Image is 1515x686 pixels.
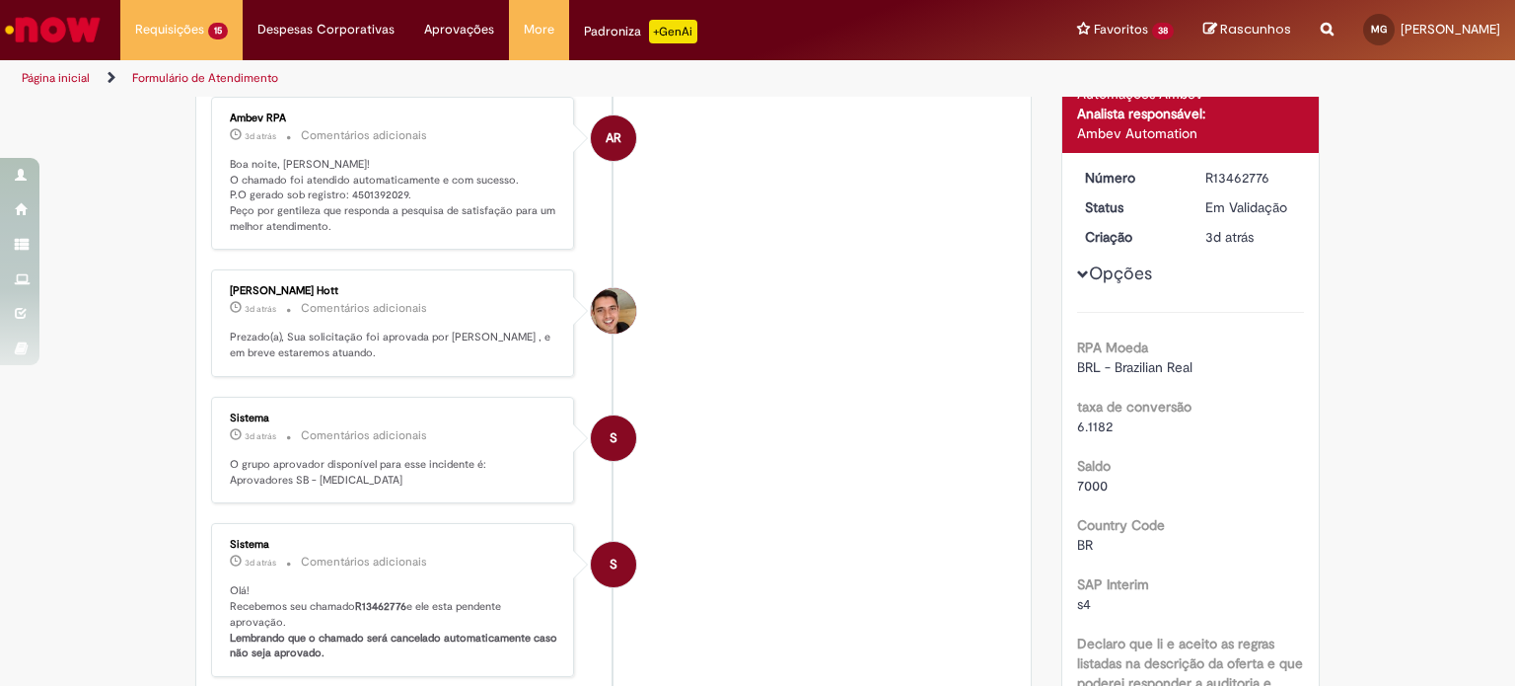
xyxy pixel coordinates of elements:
[230,583,558,661] p: Olá! Recebemos seu chamado e ele esta pendente aprovação.
[245,557,276,569] time: 29/08/2025 14:46:51
[1205,168,1297,188] div: R13462776
[245,430,276,442] time: 29/08/2025 14:46:51
[230,113,558,124] div: Ambev RPA
[1205,227,1297,247] div: 29/08/2025 14:46:39
[1077,398,1191,416] b: taxa de conversão
[584,20,697,43] div: Padroniza
[591,115,636,161] div: Ambev RPA
[230,457,558,488] p: O grupo aprovador disponível para esse incidente é: Aprovadores SB - [MEDICAL_DATA]
[257,20,395,39] span: Despesas Corporativas
[301,554,427,571] small: Comentários adicionais
[1077,104,1305,123] div: Analista responsável:
[230,330,558,360] p: Prezado(a), Sua solicitação foi aprovada por [PERSON_NAME] , e em breve estaremos atuando.
[1077,339,1148,356] b: RPA Moeda
[245,430,276,442] span: 3d atrás
[1203,21,1291,39] a: Rascunhos
[1094,20,1148,39] span: Favoritos
[1152,23,1174,39] span: 38
[230,631,560,661] b: Lembrando que o chamado será cancelado automaticamente caso não seja aprovado.
[1205,228,1254,246] span: 3d atrás
[1077,123,1305,143] div: Ambev Automation
[1070,227,1191,247] dt: Criação
[1220,20,1291,38] span: Rascunhos
[301,300,427,317] small: Comentários adicionais
[606,114,621,162] span: AR
[301,127,427,144] small: Comentários adicionais
[301,427,427,444] small: Comentários adicionais
[208,23,228,39] span: 15
[230,413,558,424] div: Sistema
[355,599,406,614] b: R13462776
[1077,536,1093,554] span: BR
[524,20,554,39] span: More
[591,288,636,334] div: Renan Gustavo De Castro Hott
[1077,418,1113,435] span: 6.1182
[230,285,558,297] div: [PERSON_NAME] Hott
[1077,457,1111,475] b: Saldo
[1077,358,1192,376] span: BRL - Brazilian Real
[1077,595,1091,613] span: s4
[591,416,636,461] div: System
[424,20,494,39] span: Aprovações
[135,20,204,39] span: Requisições
[1371,23,1387,36] span: MG
[1077,477,1108,495] span: 7000
[22,70,90,86] a: Página inicial
[230,157,558,235] p: Boa noite, [PERSON_NAME]! O chamado foi atendido automaticamente e com sucesso. P.O gerado sob re...
[1205,228,1254,246] time: 29/08/2025 14:46:39
[245,303,276,315] time: 29/08/2025 17:36:27
[1077,575,1149,593] b: SAP Interim
[1077,516,1165,534] b: Country Code
[610,541,617,588] span: S
[610,415,617,462] span: S
[649,20,697,43] p: +GenAi
[1070,168,1191,188] dt: Número
[245,557,276,569] span: 3d atrás
[245,130,276,142] span: 3d atrás
[132,70,278,86] a: Formulário de Atendimento
[1205,197,1297,217] div: Em Validação
[1070,197,1191,217] dt: Status
[1401,21,1500,38] span: [PERSON_NAME]
[230,539,558,551] div: Sistema
[245,303,276,315] span: 3d atrás
[15,60,995,97] ul: Trilhas de página
[2,10,104,49] img: ServiceNow
[245,130,276,142] time: 29/08/2025 21:12:39
[591,542,636,587] div: System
